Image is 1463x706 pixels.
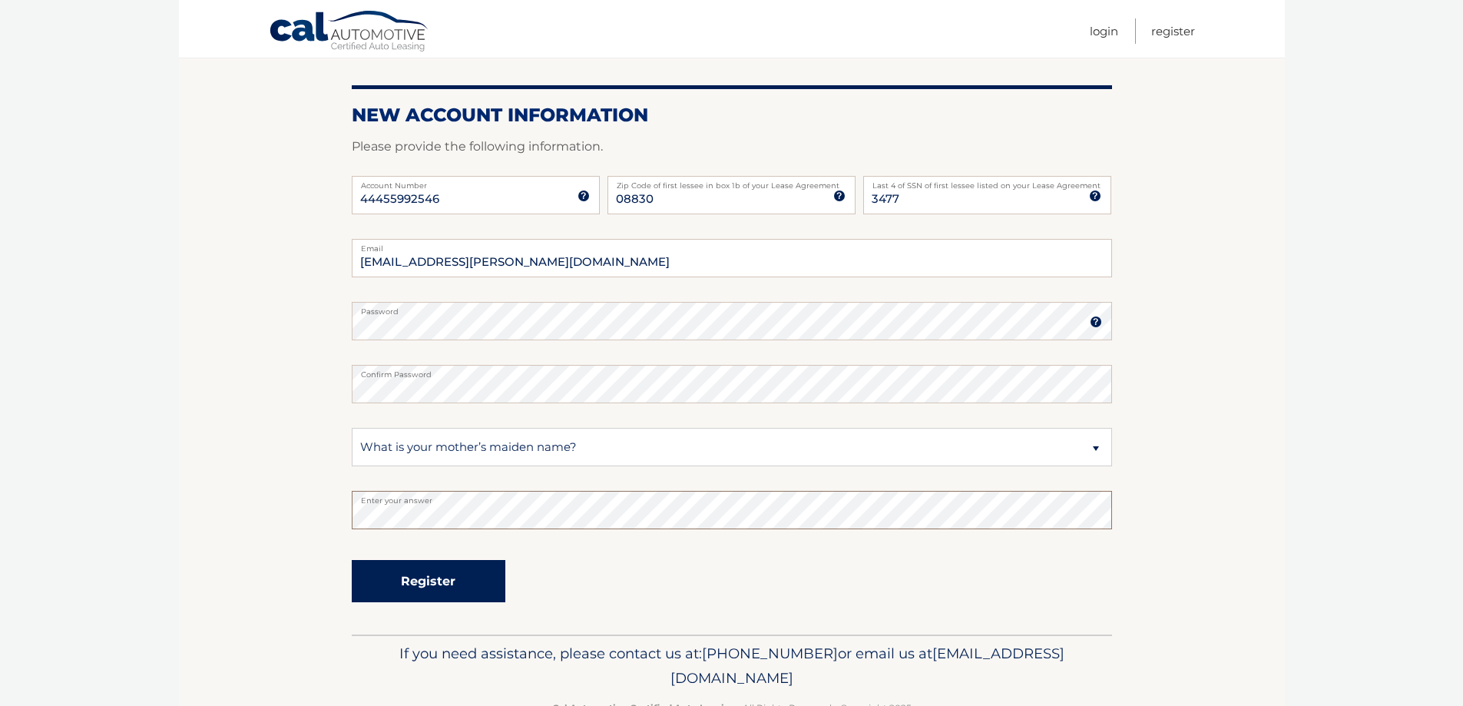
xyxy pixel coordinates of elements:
[607,176,856,214] input: Zip Code
[352,239,1112,251] label: Email
[352,302,1112,314] label: Password
[1090,18,1118,44] a: Login
[833,190,846,202] img: tooltip.svg
[352,136,1112,157] p: Please provide the following information.
[352,560,505,602] button: Register
[352,104,1112,127] h2: New Account Information
[607,176,856,188] label: Zip Code of first lessee in box 1b of your Lease Agreement
[352,239,1112,277] input: Email
[362,641,1102,691] p: If you need assistance, please contact us at: or email us at
[352,176,600,214] input: Account Number
[863,176,1111,188] label: Last 4 of SSN of first lessee listed on your Lease Agreement
[1090,316,1102,328] img: tooltip.svg
[1151,18,1195,44] a: Register
[670,645,1064,687] span: [EMAIL_ADDRESS][DOMAIN_NAME]
[1089,190,1101,202] img: tooltip.svg
[352,365,1112,377] label: Confirm Password
[352,491,1112,503] label: Enter your answer
[863,176,1111,214] input: SSN or EIN (last 4 digits only)
[352,176,600,188] label: Account Number
[578,190,590,202] img: tooltip.svg
[702,645,838,662] span: [PHONE_NUMBER]
[269,10,430,55] a: Cal Automotive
